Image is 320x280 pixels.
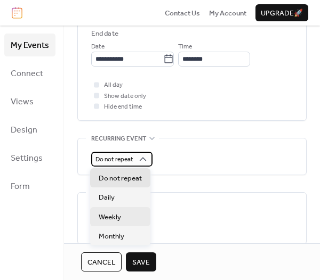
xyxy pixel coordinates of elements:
button: Upgrade🚀 [255,4,308,21]
span: Do not repeat [99,173,142,184]
span: Views [11,94,34,110]
span: Daily [99,192,115,203]
button: Cancel [81,252,122,271]
span: Form [11,178,30,195]
span: Upgrade 🚀 [261,8,303,19]
span: Contact Us [165,8,200,19]
button: Save [126,252,156,271]
span: Do not repeat [95,153,133,166]
span: Monthly [99,231,124,242]
span: Settings [11,150,43,167]
span: Date [91,42,105,52]
span: Weekly [99,212,121,223]
a: My Account [209,7,246,18]
span: All day [104,80,123,90]
span: Connect [11,65,43,82]
span: Recurring event [91,133,146,144]
span: Save [132,257,150,268]
a: Connect [4,62,55,85]
a: Design [4,118,55,141]
a: Views [4,90,55,113]
span: My Account [209,8,246,19]
span: Time [178,42,192,52]
div: End date [91,28,118,39]
span: My Events [11,37,49,54]
a: Settings [4,146,55,169]
span: Design [11,122,37,138]
a: Contact Us [165,7,200,18]
a: My Events [4,34,55,56]
img: logo [12,7,22,19]
span: Cancel [87,257,115,268]
a: Form [4,175,55,197]
span: Show date only [104,91,146,102]
span: Hide end time [104,102,142,112]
